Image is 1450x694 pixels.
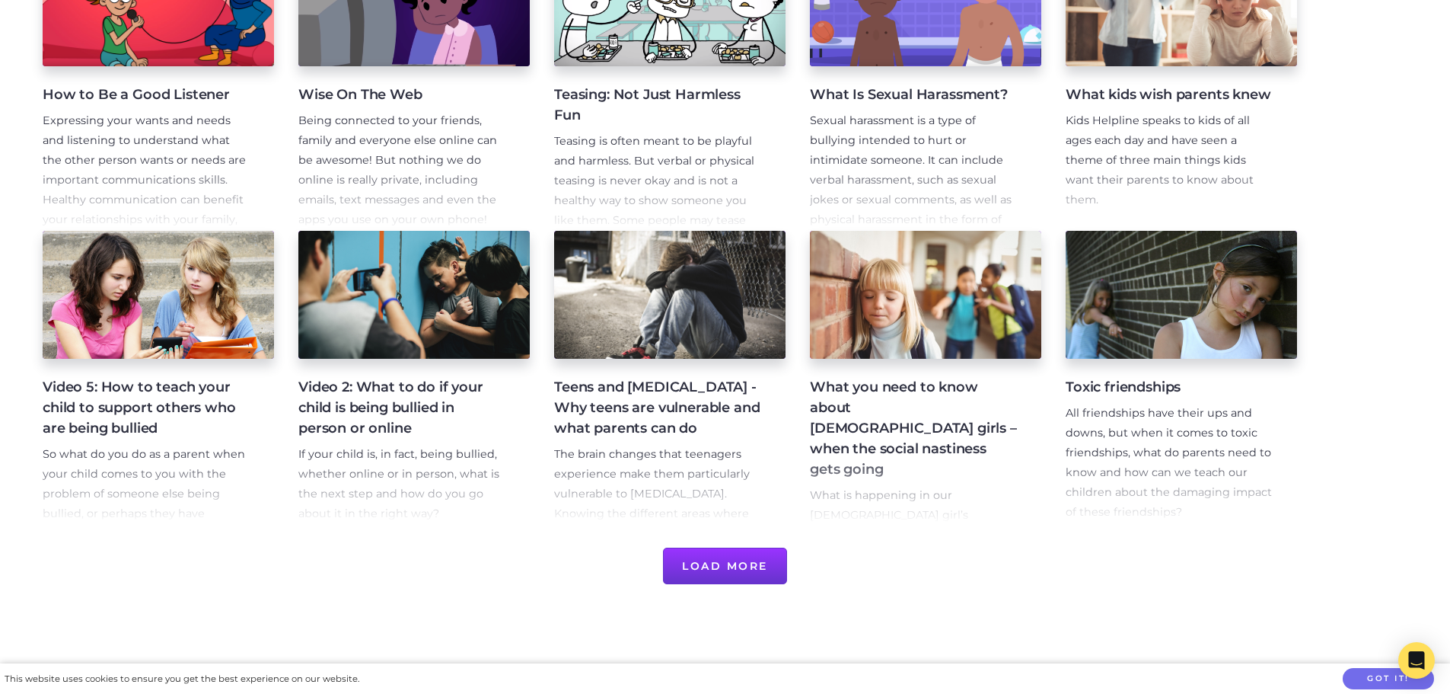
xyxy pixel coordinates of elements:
p: If your child is, in fact, being bullied, whether online or in person, what is the next step and ... [298,445,505,524]
h4: Video 5: How to teach your child to support others who are being bullied [43,377,250,439]
span: The brain changes that teenagers experience make them particularly vulnerable to [MEDICAL_DATA]. ... [554,447,750,599]
a: What you need to know about [DEMOGRAPHIC_DATA] girls – when the social nastiness gets going What ... [810,231,1041,523]
h4: Teens and [MEDICAL_DATA] - Why teens are vulnerable and what parents can do [554,377,761,439]
p: Teasing is often meant to be playful and harmless. But verbal or physical teasing is never okay a... [554,132,761,488]
p: What is happening in our [DEMOGRAPHIC_DATA] girl’s development that causes changes in behaviour a... [810,486,1017,644]
a: Toxic friendships All friendships have their ups and downs, but when it comes to toxic friendship... [1066,231,1297,523]
h4: What you need to know about [DEMOGRAPHIC_DATA] girls – when the social nastiness gets going [810,377,1017,480]
h4: What kids wish parents knew [1066,85,1273,105]
div: This website uses cookies to ensure you get the best experience on our website. [5,671,359,687]
h4: How to Be a Good Listener [43,85,250,105]
div: Open Intercom Messenger [1398,642,1435,679]
a: Teens and [MEDICAL_DATA] - Why teens are vulnerable and what parents can do The brain changes tha... [554,231,786,523]
p: Sexual harassment is a type of bullying intended to hurt or intimidate someone. It can include ve... [810,111,1017,427]
p: So what do you do as a parent when your child comes to you with the problem of someone else being... [43,445,250,622]
p: All friendships have their ups and downs, but when it comes to toxic friendships, what do parents... [1066,404,1273,523]
button: Got it! [1343,668,1434,690]
button: Load More [663,548,787,584]
h4: Toxic friendships [1066,377,1273,398]
h4: What Is Sexual Harassment? [810,85,1017,105]
p: Being connected to your friends, family and everyone else online can be awesome! But nothing we d... [298,111,505,230]
a: Video 5: How to teach your child to support others who are being bullied So what do you do as a p... [43,231,274,523]
h4: Teasing: Not Just Harmless Fun [554,85,761,126]
p: Kids Helpline speaks to kids of all ages each day and have seen a theme of three main things kids... [1066,111,1273,210]
h4: Video 2: What to do if your child is being bullied in person or online [298,377,505,439]
a: Video 2: What to do if your child is being bullied in person or online If your child is, in fact,... [298,231,530,523]
h4: Wise On The Web [298,85,505,105]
